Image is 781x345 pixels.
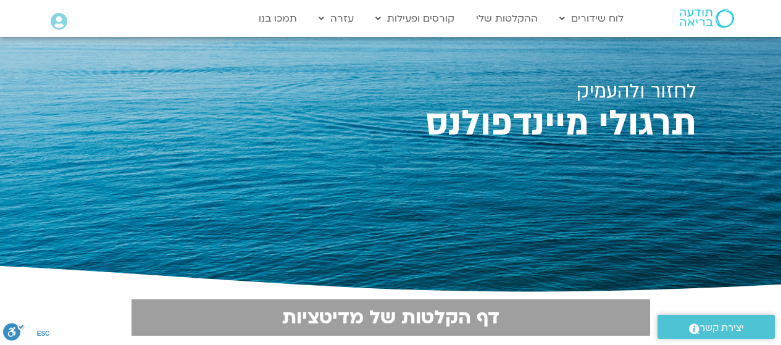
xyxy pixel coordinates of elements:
[139,307,643,328] h2: דף הקלטות של מדיטציות
[658,315,775,339] a: יצירת קשר
[85,107,696,140] h2: תרגולי מיינדפולנס
[553,7,630,30] a: לוח שידורים
[312,7,360,30] a: עזרה
[470,7,544,30] a: ההקלטות שלי
[253,7,303,30] a: תמכו בנו
[369,7,461,30] a: קורסים ופעילות
[680,9,734,28] img: תודעה בריאה
[700,320,744,336] span: יצירת קשר
[85,80,696,102] h2: לחזור ולהעמיק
